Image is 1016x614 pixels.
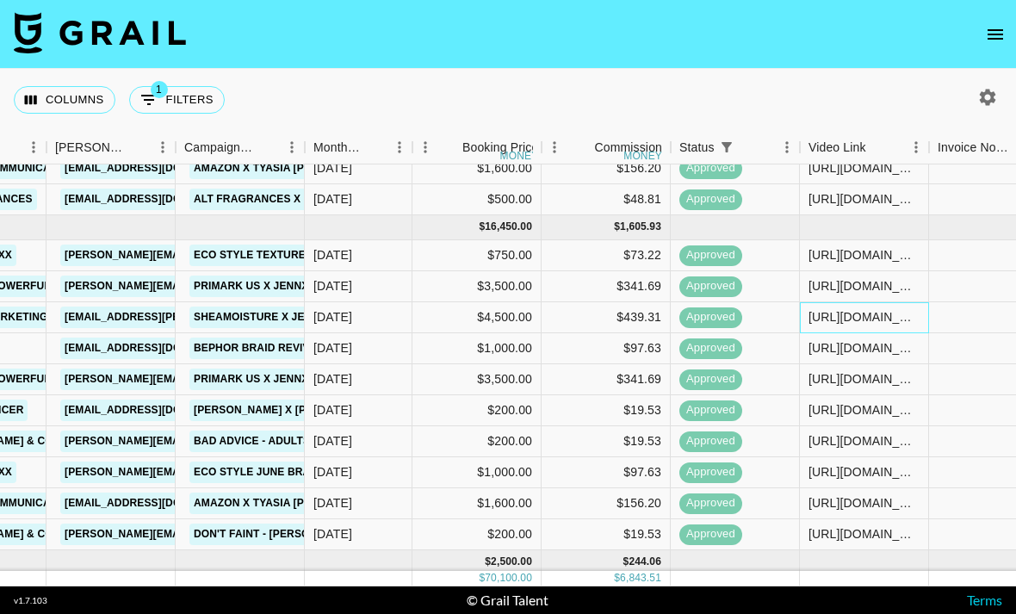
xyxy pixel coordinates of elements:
[542,519,671,550] div: $19.53
[679,371,742,388] span: approved
[542,134,567,160] button: Menu
[491,555,532,569] div: 2,500.00
[189,338,329,359] a: Bephor Braid Reviver
[305,131,412,164] div: Month Due
[14,595,47,606] div: v 1.7.103
[189,462,392,483] a: ECO Style June Braids Campaign
[412,426,542,457] div: $200.00
[542,153,671,184] div: $156.20
[151,81,168,98] span: 1
[479,220,485,234] div: $
[189,524,362,545] a: Don't Faint - [PERSON_NAME]
[412,302,542,333] div: $4,500.00
[60,245,341,266] a: [PERSON_NAME][EMAIL_ADDRESS][DOMAIN_NAME]
[774,134,800,160] button: Menu
[715,135,739,159] div: 1 active filter
[542,395,671,426] div: $19.53
[313,401,352,419] div: Jun '25
[313,131,362,164] div: Month Due
[808,401,920,419] div: https://www.tiktok.com/@jennxevans/video/7520012395071261965
[542,488,671,519] div: $156.20
[150,134,176,160] button: Menu
[412,184,542,215] div: $500.00
[313,277,352,295] div: Jun '25
[808,463,920,481] div: https://www.instagram.com/p/DKX9DTtRiur/?hl=en
[189,493,431,514] a: Amazon x Tyasia [PERSON_NAME] ([DATE])
[542,333,671,364] div: $97.63
[362,135,387,159] button: Sort
[412,271,542,302] div: $3,500.00
[903,134,929,160] button: Menu
[60,462,341,483] a: [PERSON_NAME][EMAIL_ADDRESS][DOMAIN_NAME]
[629,555,661,569] div: 244.06
[255,135,279,159] button: Sort
[679,278,742,295] span: approved
[623,151,662,161] div: money
[189,369,349,390] a: Primark US x Jennxevans
[189,189,391,210] a: ALT Fragrances x Paid Ad Usage
[679,160,742,177] span: approved
[485,555,491,569] div: $
[412,134,438,160] button: Menu
[679,340,742,357] span: approved
[808,525,920,543] div: https://www.tiktok.com/@tyasiarenae/photo/7519161777041591583
[189,400,387,421] a: [PERSON_NAME] x [PERSON_NAME]
[176,131,305,164] div: Campaign (Type)
[542,271,671,302] div: $341.69
[438,135,462,159] button: Sort
[189,276,349,297] a: Primark US x Jennxevans
[313,190,352,208] div: May '25
[715,135,739,159] button: Show filters
[184,131,255,164] div: Campaign (Type)
[21,134,46,160] button: Menu
[739,135,763,159] button: Sort
[808,277,920,295] div: https://www.instagram.com/p/DKu8eaCSIK_/
[313,246,352,264] div: Jun '25
[462,131,538,164] div: Booking Price
[542,457,671,488] div: $97.63
[60,431,430,452] a: [PERSON_NAME][EMAIL_ADDRESS][PERSON_NAME][DOMAIN_NAME]
[808,494,920,512] div: https://www.instagram.com/p/DLTWtjCRGNp/?hl=en
[542,184,671,215] div: $48.81
[189,431,391,452] a: Bad Advice - Adults Song Promo
[412,333,542,364] div: $1,000.00
[679,433,742,450] span: approved
[189,307,467,328] a: SheaMoisture x Jennxevans (Skin Cleansing)
[313,159,352,177] div: May '25
[126,135,150,159] button: Sort
[679,191,742,208] span: approved
[671,131,800,164] div: Status
[967,592,1002,608] a: Terms
[313,370,352,388] div: Jun '25
[679,464,742,481] span: approved
[60,493,253,514] a: [EMAIL_ADDRESS][DOMAIN_NAME]
[279,134,305,160] button: Menu
[594,131,662,164] div: Commission
[542,364,671,395] div: $341.69
[978,17,1013,52] button: open drawer
[14,12,186,53] img: Grail Talent
[189,245,408,266] a: ECO Style Texture Edit Collection
[60,158,253,179] a: [EMAIL_ADDRESS][DOMAIN_NAME]
[60,276,341,297] a: [PERSON_NAME][EMAIL_ADDRESS][DOMAIN_NAME]
[412,240,542,271] div: $750.00
[808,190,920,208] div: https://www.tiktok.com/@tyasiarenae/video/7444299873639206190?_t=ZT-8w7BWZYmcWJ&_r=1
[60,189,253,210] a: [EMAIL_ADDRESS][DOMAIN_NAME]
[614,220,620,234] div: $
[679,526,742,543] span: approved
[313,308,352,326] div: Jun '25
[808,246,920,264] div: https://www.instagram.com/reel/DLaZs9-uce1/?igsh=dmQwYXlzbHVxNzF3
[412,364,542,395] div: $3,500.00
[387,134,412,160] button: Menu
[679,495,742,512] span: approved
[808,432,920,450] div: https://www.tiktok.com/@jennxevans/video/7518082118078057783
[313,339,352,357] div: Jun '25
[623,555,629,569] div: $
[620,220,661,234] div: 1,605.93
[679,131,715,164] div: Status
[679,309,742,326] span: approved
[542,426,671,457] div: $19.53
[808,370,920,388] div: https://www.instagram.com/reel/DLfYnSKMVJ-/?igsh=ZGFpZm52MnV4ZHR1
[570,135,594,159] button: Sort
[808,308,920,326] div: https://www.instagram.com/stories/jennxevans/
